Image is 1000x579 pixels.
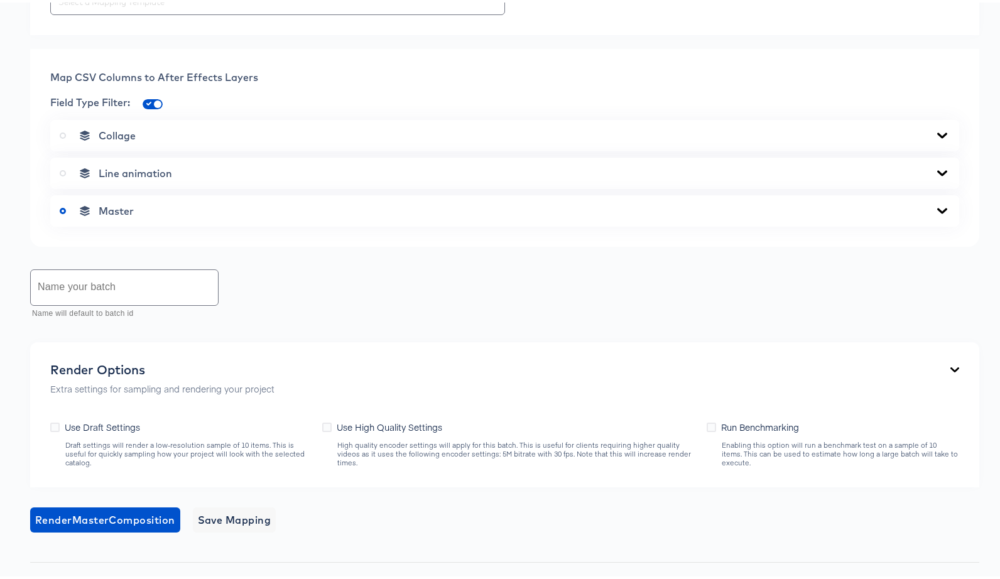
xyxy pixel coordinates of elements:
[193,505,276,530] button: Save Mapping
[721,438,959,465] div: Enabling this option will run a benchmark test on a sample of 10 items. This can be used to estim...
[35,509,175,526] span: Render Master Composition
[50,68,258,81] span: Map CSV Columns to After Effects Layers
[99,165,172,177] span: Line animation
[721,418,799,431] span: Run Benchmarking
[65,438,310,465] div: Draft settings will render a low-resolution sample of 10 items. This is useful for quickly sampli...
[30,505,180,530] button: RenderMasterComposition
[50,380,274,392] p: Extra settings for sampling and rendering your project
[50,94,130,106] span: Field Type Filter:
[65,418,140,431] span: Use Draft Settings
[99,127,136,139] span: Collage
[337,418,442,431] span: Use High Quality Settings
[198,509,271,526] span: Save Mapping
[99,202,134,215] span: Master
[50,360,274,375] div: Render Options
[32,305,210,318] p: Name will default to batch id
[337,438,694,465] div: High quality encoder settings will apply for this batch. This is useful for clients requiring hig...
